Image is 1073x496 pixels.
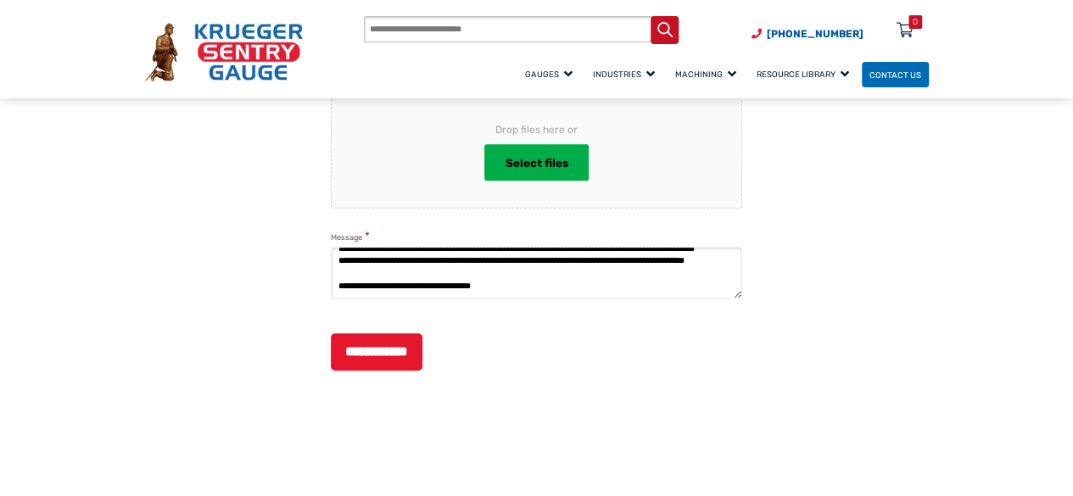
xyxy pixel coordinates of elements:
span: Resource Library [757,70,849,79]
a: Machining [668,59,749,89]
a: Contact Us [862,62,929,88]
span: [PHONE_NUMBER] [767,28,863,40]
div: 0 [913,15,918,29]
span: Machining [675,70,736,79]
span: Drop files here or [359,122,714,137]
span: Industries [593,70,655,79]
img: Krueger Sentry Gauge [145,23,303,81]
button: select files, file [484,144,589,181]
span: Gauges [525,70,573,79]
label: Message [331,230,370,244]
a: Industries [585,59,668,89]
a: Phone Number (920) 434-8860 [752,26,863,42]
span: Contact Us [869,70,921,79]
a: Gauges [517,59,585,89]
a: Resource Library [749,59,862,89]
